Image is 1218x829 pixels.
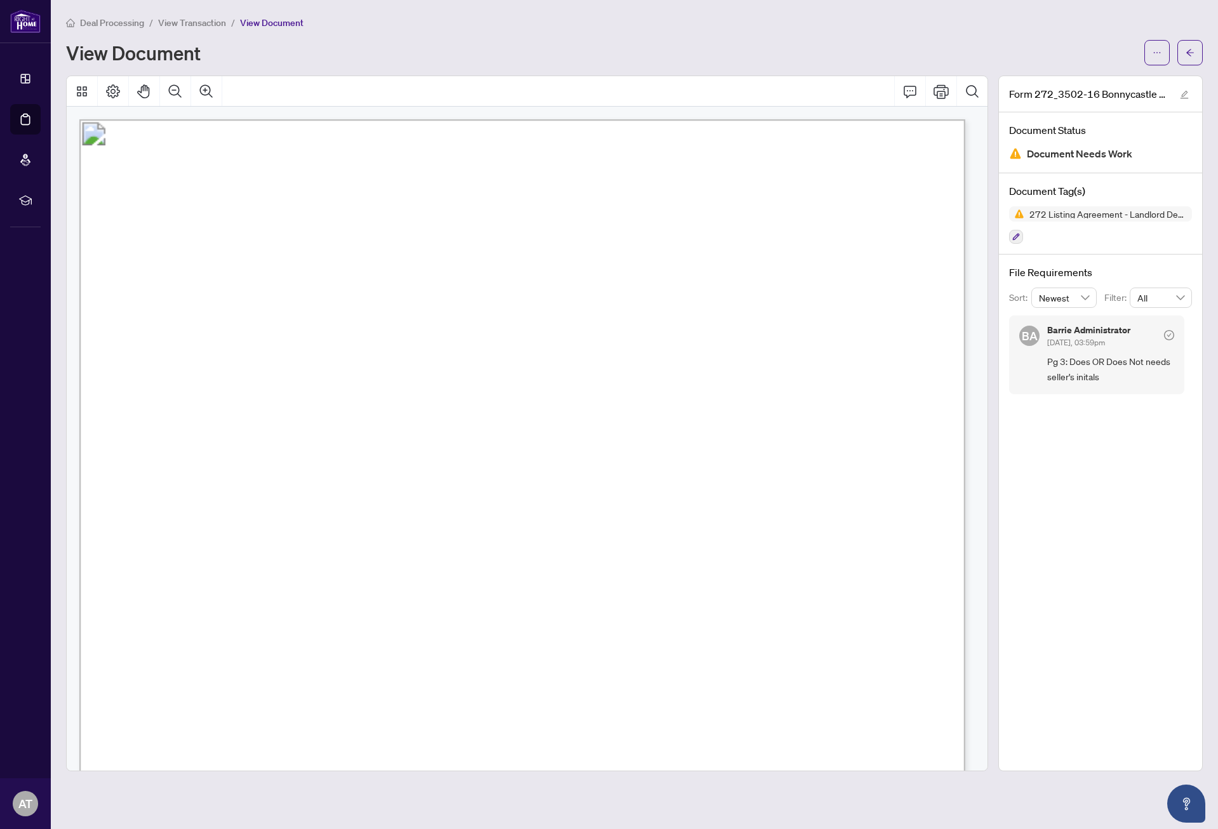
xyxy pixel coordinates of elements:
[1009,206,1024,222] img: Status Icon
[1022,327,1038,345] span: BA
[1009,265,1192,280] h4: File Requirements
[1104,291,1130,305] p: Filter:
[1039,288,1090,307] span: Newest
[1027,145,1132,162] span: Document Needs Work
[1009,183,1192,199] h4: Document Tag(s)
[1137,288,1184,307] span: All
[1047,326,1130,335] h5: Barrie Administrator
[240,17,304,29] span: View Document
[1009,147,1022,160] img: Document Status
[1047,338,1105,347] span: [DATE], 03:59pm
[1009,291,1031,305] p: Sort:
[231,15,235,30] li: /
[1009,123,1192,138] h4: Document Status
[80,17,144,29] span: Deal Processing
[1164,330,1174,340] span: check-circle
[1047,354,1174,384] span: Pg 3: Does OR Does Not needs seller's initals
[1180,90,1189,99] span: edit
[10,10,41,33] img: logo
[18,795,32,812] span: AT
[66,18,75,27] span: home
[1024,209,1192,218] span: 272 Listing Agreement - Landlord Designated Representation Agreement Authority to Offer for Lease
[1167,785,1205,823] button: Open asap
[66,43,201,63] h1: View Document
[1153,48,1161,57] span: ellipsis
[1009,86,1168,102] span: Form 272_3502-16 Bonnycastle St.pdf
[149,15,153,30] li: /
[1186,48,1195,57] span: arrow-left
[158,17,226,29] span: View Transaction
